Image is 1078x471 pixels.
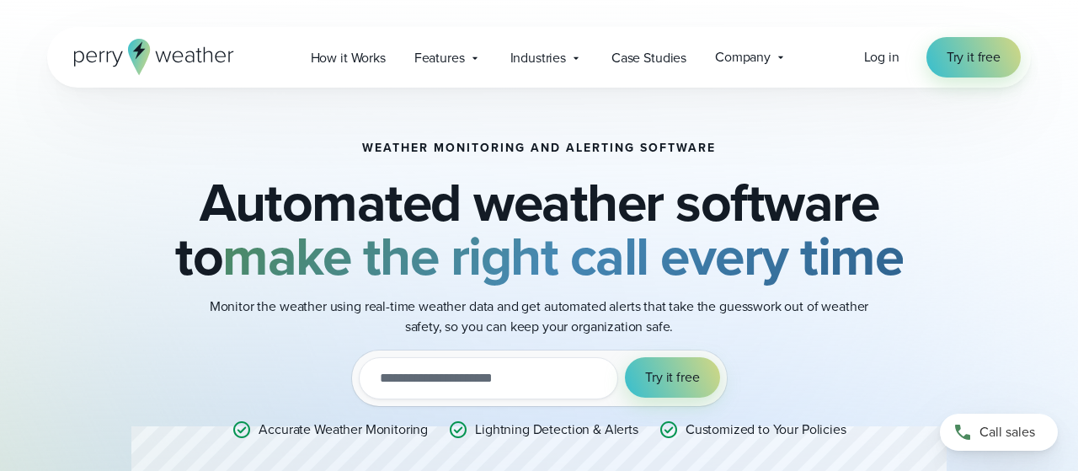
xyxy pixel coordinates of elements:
[202,297,876,337] p: Monitor the weather using real-time weather data and get automated alerts that take the guesswork...
[947,47,1001,67] span: Try it free
[296,40,400,75] a: How it Works
[222,217,903,296] strong: make the right call every time
[645,367,699,388] span: Try it free
[625,357,719,398] button: Try it free
[597,40,701,75] a: Case Studies
[926,37,1021,78] a: Try it free
[311,48,386,68] span: How it Works
[362,142,716,155] h1: Weather Monitoring and Alerting Software
[510,48,566,68] span: Industries
[979,422,1035,442] span: Call sales
[864,47,899,67] a: Log in
[686,420,846,440] p: Customized to Your Policies
[715,47,771,67] span: Company
[940,414,1058,451] a: Call sales
[131,175,947,283] h2: Automated weather software to
[414,48,465,68] span: Features
[475,420,638,440] p: Lightning Detection & Alerts
[259,420,428,440] p: Accurate Weather Monitoring
[611,48,686,68] span: Case Studies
